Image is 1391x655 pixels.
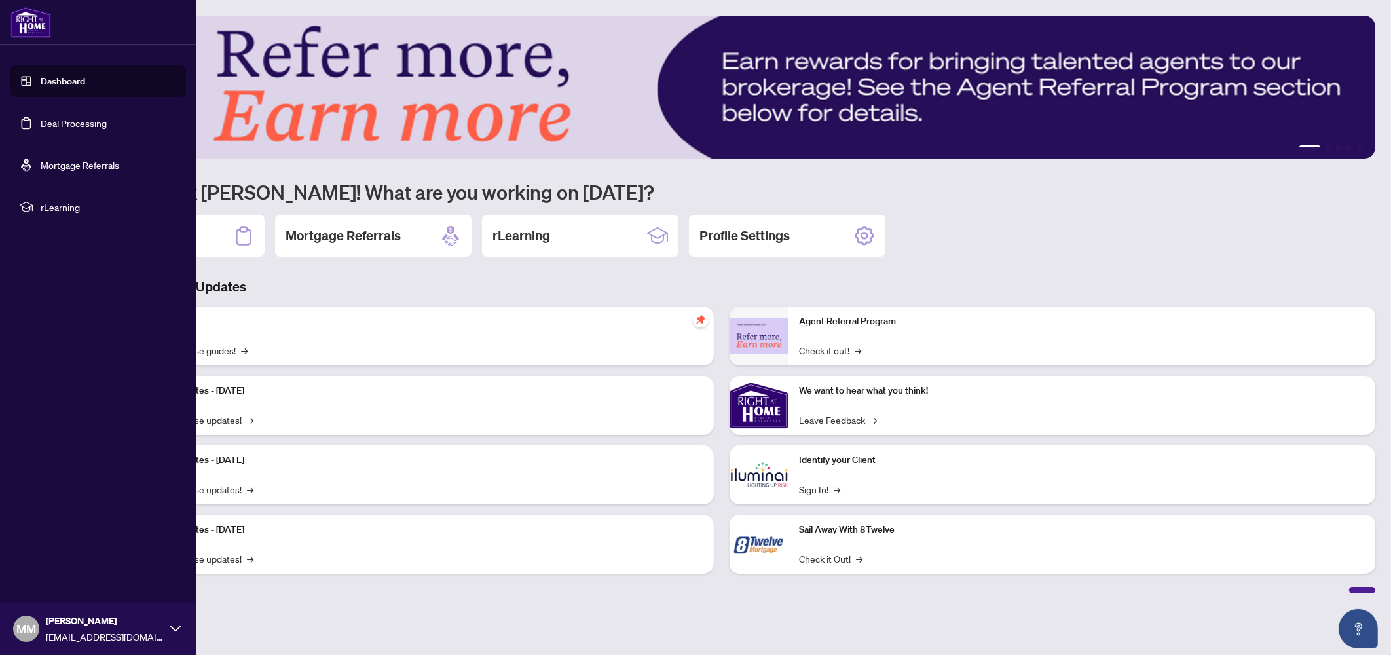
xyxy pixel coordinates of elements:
a: Dashboard [41,75,85,87]
a: Mortgage Referrals [41,159,119,171]
span: → [247,413,253,427]
img: logo [10,7,51,38]
span: → [856,552,862,566]
span: rLearning [41,200,177,214]
p: Identify your Client [799,453,1365,468]
img: Agent Referral Program [730,318,788,354]
a: Sign In!→ [799,482,840,496]
button: 2 [1326,145,1331,151]
h2: Profile Settings [699,227,790,245]
button: 3 [1336,145,1341,151]
button: 4 [1346,145,1352,151]
p: Platform Updates - [DATE] [138,384,703,398]
p: Sail Away With 8Twelve [799,523,1365,537]
img: We want to hear what you think! [730,376,788,435]
span: → [870,413,877,427]
a: Leave Feedback→ [799,413,877,427]
span: → [834,482,840,496]
img: Slide 0 [68,16,1375,159]
span: MM [16,620,36,638]
h3: Brokerage & Industry Updates [68,278,1375,296]
button: 1 [1299,145,1320,151]
img: Identify your Client [730,445,788,504]
p: We want to hear what you think! [799,384,1365,398]
span: → [247,482,253,496]
p: Self-Help [138,314,703,329]
h2: Mortgage Referrals [286,227,401,245]
span: pushpin [693,312,709,327]
span: [EMAIL_ADDRESS][DOMAIN_NAME] [46,629,164,644]
span: → [855,343,861,358]
span: → [247,552,253,566]
button: 5 [1357,145,1362,151]
p: Platform Updates - [DATE] [138,453,703,468]
h2: rLearning [492,227,550,245]
button: Open asap [1339,609,1378,648]
h1: Welcome back [PERSON_NAME]! What are you working on [DATE]? [68,179,1375,204]
p: Platform Updates - [DATE] [138,523,703,537]
img: Sail Away With 8Twelve [730,515,788,574]
a: Deal Processing [41,117,107,129]
span: → [241,343,248,358]
a: Check it Out!→ [799,552,862,566]
a: Check it out!→ [799,343,861,358]
span: [PERSON_NAME] [46,614,164,628]
p: Agent Referral Program [799,314,1365,329]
